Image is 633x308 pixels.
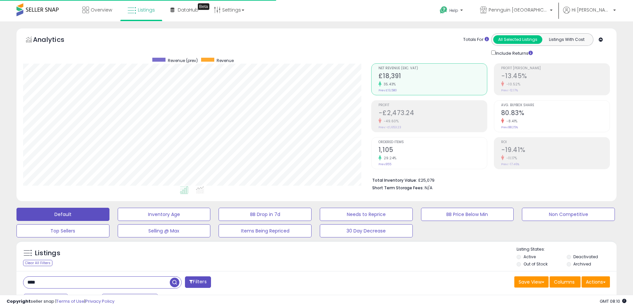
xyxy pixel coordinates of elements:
button: BB Price Below Min [421,208,514,221]
button: 30 Day Decrease [320,224,413,237]
span: Revenue [217,58,234,63]
h2: -19.41% [501,146,610,155]
span: Profit [PERSON_NAME] [501,67,610,70]
button: Items Being Repriced [219,224,312,237]
small: Prev: -£1,653.23 [378,125,401,129]
span: Avg. Buybox Share [501,104,610,107]
small: 35.43% [381,82,396,87]
button: Default [16,208,109,221]
button: Listings With Cost [542,35,591,44]
span: Hi [PERSON_NAME] [572,7,611,13]
a: Hi [PERSON_NAME] [563,7,616,21]
span: Profit [378,104,487,107]
button: BB Drop in 7d [219,208,312,221]
button: Needs to Reprice [320,208,413,221]
i: Get Help [439,6,448,14]
span: 2025-09-10 08:10 GMT [600,298,626,304]
h2: 1,105 [378,146,487,155]
button: All Selected Listings [493,35,542,44]
small: -10.52% [504,82,521,87]
h5: Analytics [33,35,77,46]
button: Filters [185,276,211,288]
small: -8.41% [504,119,518,124]
p: Listing States: [517,246,616,253]
b: Total Inventory Value: [372,177,417,183]
li: £25,079 [372,176,605,184]
strong: Copyright [7,298,31,304]
h2: -13.45% [501,72,610,81]
small: Prev: -12.17% [501,88,518,92]
small: Prev: 88.25% [501,125,518,129]
label: Out of Stock [524,261,548,267]
button: Top Sellers [16,224,109,237]
span: Net Revenue (Exc. VAT) [378,67,487,70]
span: DataHub [178,7,198,13]
span: Revenue (prev) [168,58,198,63]
span: Overview [91,7,112,13]
button: Save View [514,276,549,288]
small: 29.24% [381,156,397,161]
a: Terms of Use [56,298,84,304]
small: -11.17% [504,156,517,161]
h5: Listings [35,249,60,258]
h2: 80.83% [501,109,610,118]
span: ROI [501,140,610,144]
a: Help [435,1,469,21]
span: N/A [425,185,433,191]
span: Help [449,8,458,13]
button: Non Competitive [522,208,615,221]
button: Actions [582,276,610,288]
small: Prev: 855 [378,162,391,166]
small: Prev: £13,580 [378,88,397,92]
a: Privacy Policy [85,298,114,304]
div: Include Returns [486,49,541,57]
span: Ordered Items [378,140,487,144]
h2: £18,391 [378,72,487,81]
span: Listings [138,7,155,13]
div: seller snap | | [7,298,114,305]
div: Clear All Filters [23,260,52,266]
small: -49.60% [381,119,399,124]
span: Columns [554,279,575,285]
label: Deactivated [573,254,598,260]
h2: -£2,473.24 [378,109,487,118]
div: Totals For [463,37,489,43]
label: Active [524,254,536,260]
button: Inventory Age [118,208,211,221]
div: Tooltip anchor [198,3,209,10]
b: Short Term Storage Fees: [372,185,424,191]
button: Columns [550,276,581,288]
label: Archived [573,261,591,267]
small: Prev: -17.46% [501,162,519,166]
button: Selling @ Max [118,224,211,237]
span: Pennguin [GEOGRAPHIC_DATA] [489,7,548,13]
